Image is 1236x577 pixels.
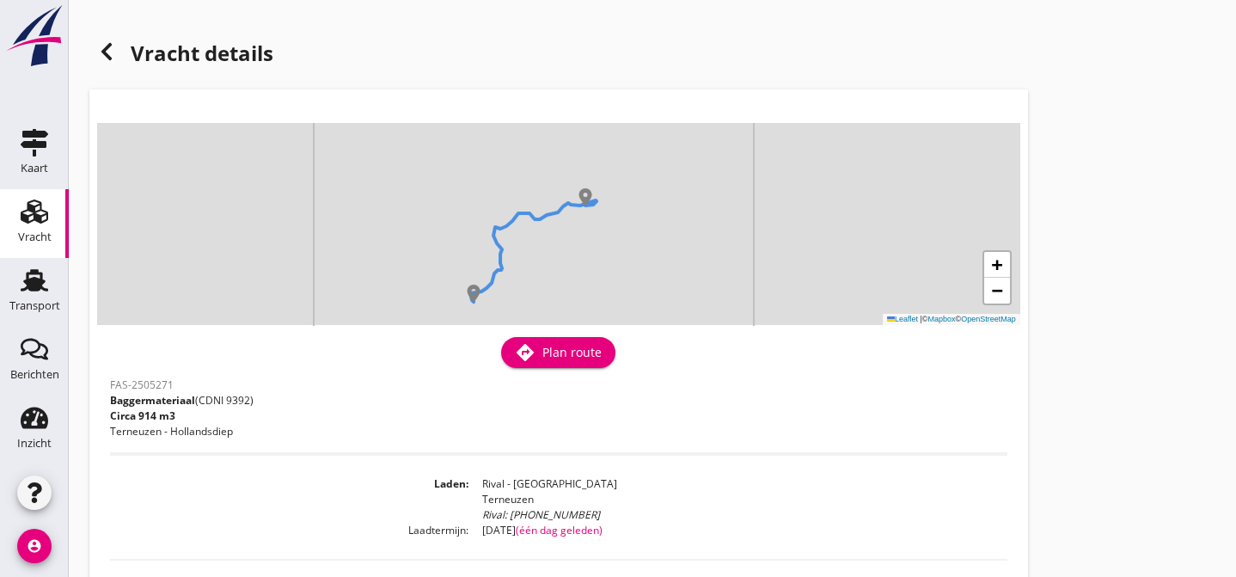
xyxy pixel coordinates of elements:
[920,315,921,323] span: |
[110,424,254,439] p: Terneuzen - Hollandsdiep
[992,254,1003,275] span: +
[984,252,1010,278] a: Zoom in
[17,529,52,563] i: account_circle
[501,337,615,368] button: Plan route
[465,285,482,302] img: Marker
[110,378,174,392] span: FAS-2505271
[577,188,594,206] img: Marker
[515,342,535,363] i: directions
[110,393,254,408] p: (CDNI 9392)
[18,231,52,242] div: Vracht
[482,507,1007,523] div: Rival: [PHONE_NUMBER]
[515,342,602,363] div: Plan route
[927,315,955,323] a: Mapbox
[984,278,1010,304] a: Zoom out
[887,315,918,323] a: Leaflet
[110,523,468,538] dt: Laadtermijn
[110,476,468,523] dt: Laden
[468,523,1007,538] dd: [DATE]
[992,279,1003,301] span: −
[883,314,1020,325] div: © ©
[3,4,65,68] img: logo-small.a267ee39.svg
[468,476,1007,523] dd: Rival - [GEOGRAPHIC_DATA] Terneuzen
[10,369,59,380] div: Berichten
[110,393,195,408] span: Baggermateriaal
[961,315,1016,323] a: OpenStreetMap
[9,300,60,311] div: Transport
[89,34,273,76] h1: Vracht details
[17,438,52,449] div: Inzicht
[110,408,254,424] p: Circa 914 m3
[516,523,603,537] span: (één dag geleden)
[21,163,48,174] div: Kaart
